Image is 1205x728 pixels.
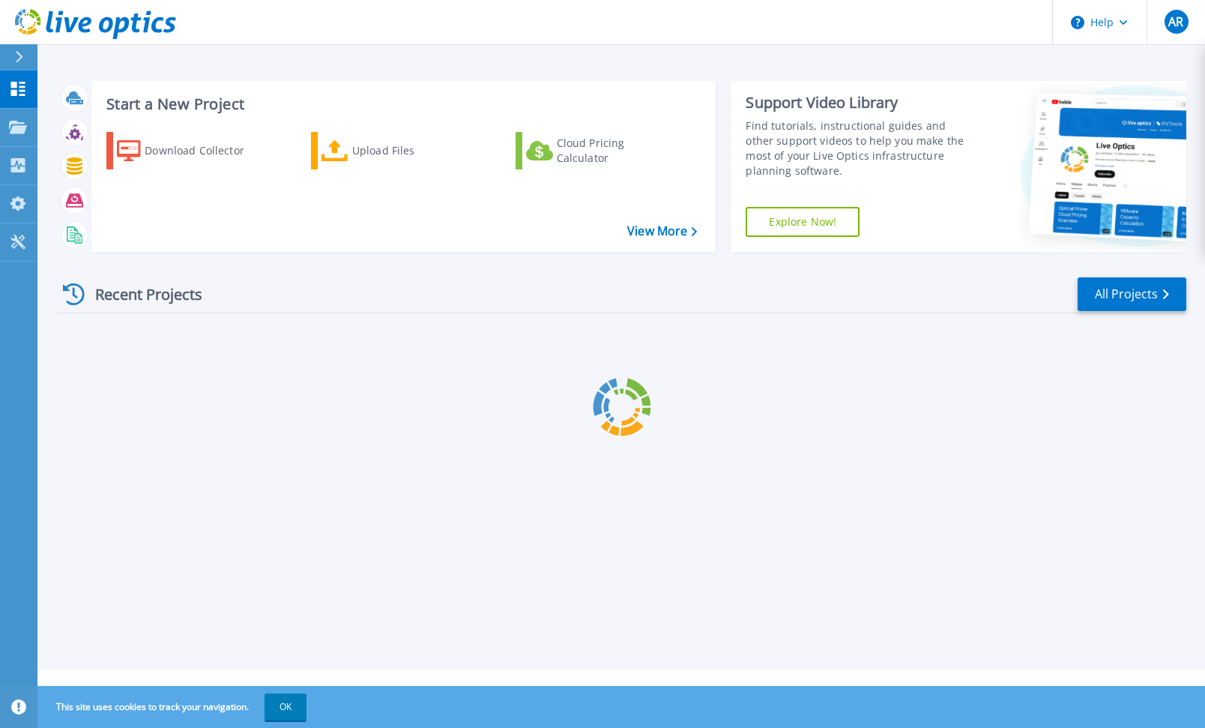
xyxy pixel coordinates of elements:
[746,118,975,178] div: Find tutorials, instructional guides and other support videos to help you make the most of your L...
[265,694,306,721] button: OK
[106,132,274,169] a: Download Collector
[627,224,697,238] a: View More
[41,694,306,721] span: This site uses cookies to track your navigation.
[746,93,975,112] div: Support Video Library
[557,136,677,166] div: Cloud Pricing Calculator
[352,136,472,166] div: Upload Files
[58,276,223,313] div: Recent Projects
[1168,16,1183,28] span: AR
[1078,277,1186,311] a: All Projects
[516,132,683,169] a: Cloud Pricing Calculator
[746,207,860,237] a: Explore Now!
[106,96,697,112] h3: Start a New Project
[145,136,265,166] div: Download Collector
[311,132,478,169] a: Upload Files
